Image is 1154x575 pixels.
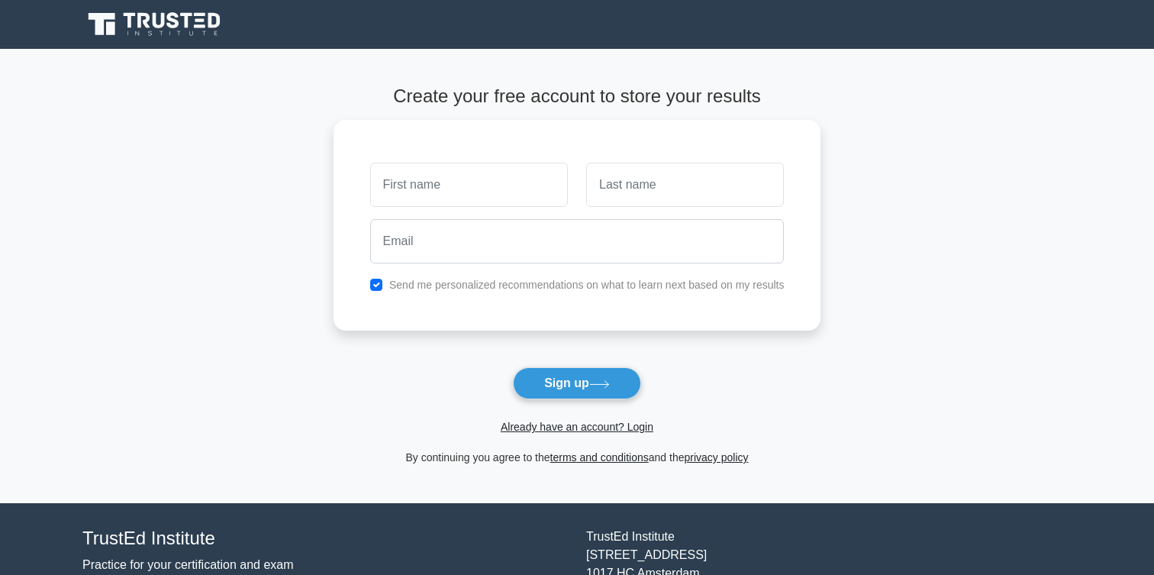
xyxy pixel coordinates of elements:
[389,279,785,291] label: Send me personalized recommendations on what to learn next based on my results
[586,163,784,207] input: Last name
[501,421,653,433] a: Already have an account? Login
[82,528,568,550] h4: TrustEd Institute
[550,451,649,464] a: terms and conditions
[685,451,749,464] a: privacy policy
[324,448,830,467] div: By continuing you agree to the and the
[370,219,785,263] input: Email
[513,367,641,399] button: Sign up
[370,163,568,207] input: First name
[334,86,821,108] h4: Create your free account to store your results
[82,558,294,571] a: Practice for your certification and exam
